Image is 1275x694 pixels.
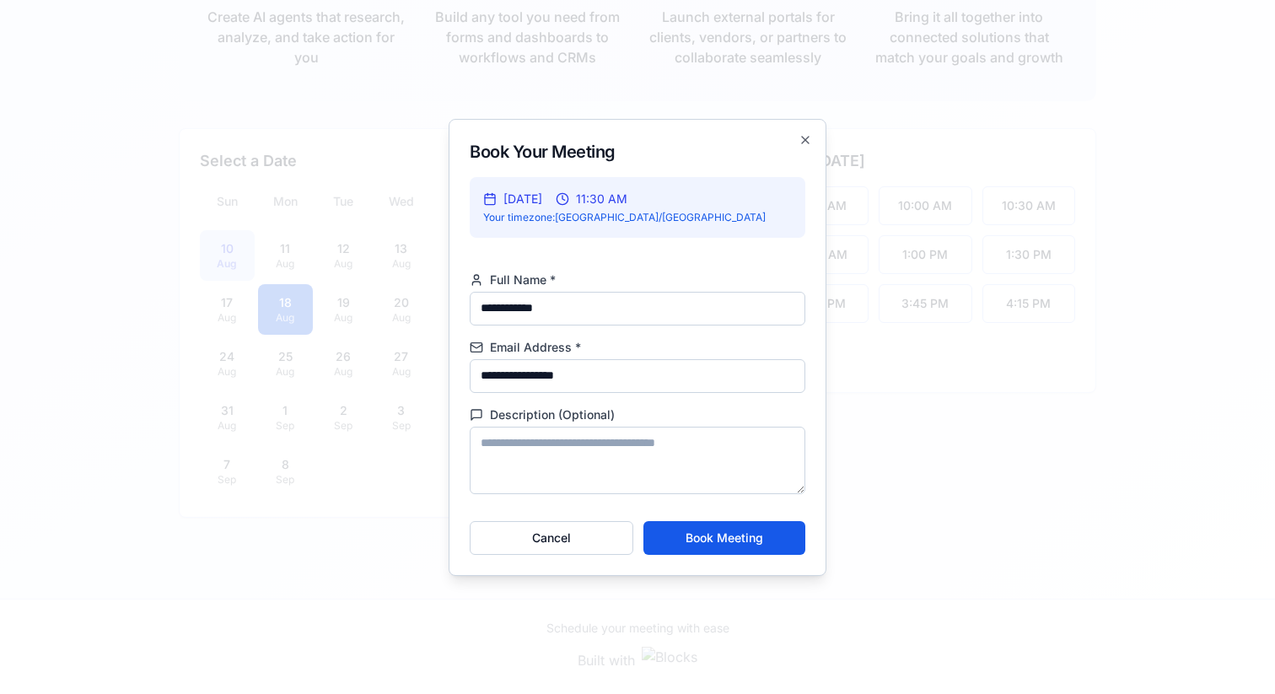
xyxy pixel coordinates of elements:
label: Full Name * [470,272,805,288]
h2: Book Your Meeting [470,140,805,164]
div: Your timezone: [GEOGRAPHIC_DATA]/[GEOGRAPHIC_DATA] [483,211,792,224]
label: Description (Optional) [470,406,805,423]
div: 11:30 AM [556,191,627,207]
label: Email Address * [470,339,805,356]
button: Cancel [470,521,633,555]
div: [DATE] [483,191,542,207]
button: Book Meeting [643,521,805,555]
